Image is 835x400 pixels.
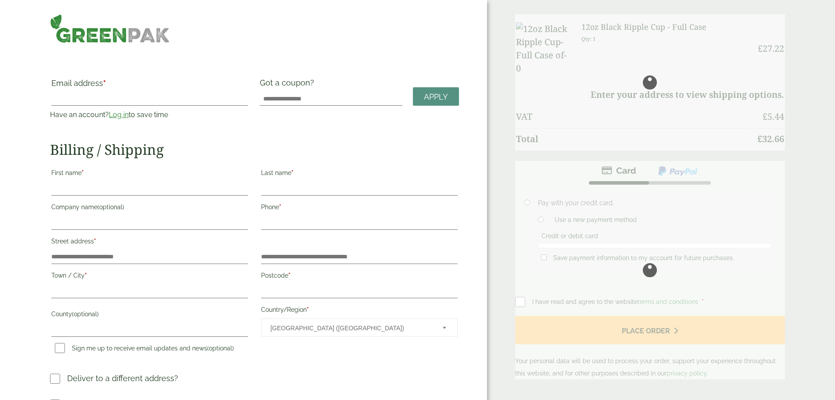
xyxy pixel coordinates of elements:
[55,343,65,353] input: Sign me up to receive email updates and news(optional)
[424,92,448,102] span: Apply
[50,14,169,43] img: GreenPak Supplies
[72,311,99,318] span: (optional)
[413,87,459,106] a: Apply
[261,201,458,216] label: Phone
[51,269,248,284] label: Town / City
[288,272,290,279] abbr: required
[279,204,281,211] abbr: required
[51,79,248,92] label: Email address
[291,169,294,176] abbr: required
[260,78,318,92] label: Got a coupon?
[82,169,84,176] abbr: required
[103,79,106,88] abbr: required
[51,167,248,182] label: First name
[51,201,248,216] label: Company name
[261,304,458,318] label: Country/Region
[270,319,431,337] span: United Kingdom (UK)
[261,269,458,284] label: Postcode
[207,345,234,352] span: (optional)
[51,308,248,323] label: County
[109,111,129,119] a: Log in
[51,235,248,250] label: Street address
[261,318,458,337] span: Country/Region
[97,204,124,211] span: (optional)
[50,141,459,158] h2: Billing / Shipping
[94,238,96,245] abbr: required
[50,110,249,120] p: Have an account? to save time
[261,167,458,182] label: Last name
[307,306,309,313] abbr: required
[51,345,237,354] label: Sign me up to receive email updates and news
[67,372,178,384] p: Deliver to a different address?
[85,272,87,279] abbr: required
